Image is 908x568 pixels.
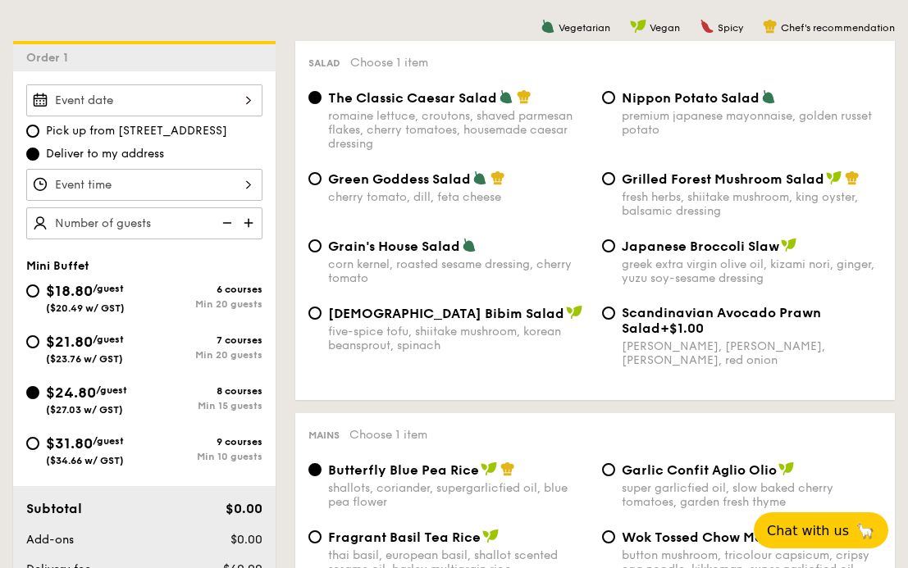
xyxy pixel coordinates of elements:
[763,19,778,34] img: icon-chef-hat.a58ddaea.svg
[308,91,322,104] input: The Classic Caesar Saladromaine lettuce, croutons, shaved parmesan flakes, cherry tomatoes, house...
[778,461,795,476] img: icon-vegan.f8ff3823.svg
[826,170,842,185] img: icon-vegan.f8ff3823.svg
[26,125,39,138] input: Pick up from [STREET_ADDRESS]
[328,462,479,478] span: Butterfly Blue Pea Rice
[481,461,497,476] img: icon-vegan.f8ff3823.svg
[46,434,93,452] span: $31.80
[93,283,124,294] span: /guest
[26,533,74,547] span: Add-ons
[622,305,821,336] span: Scandinavian Avocado Prawn Salad
[308,57,340,69] span: Salad
[845,170,860,185] img: icon-chef-hat.a58ddaea.svg
[328,190,589,204] div: cherry tomato, dill, feta cheese
[144,385,262,397] div: 8 courses
[96,384,127,396] span: /guest
[602,239,615,252] input: Japanese Broccoli Slawgreek extra virgin olive oil, kizami nori, ginger, yuzu soy-sesame dressing
[308,239,322,252] input: Grain's House Saladcorn kernel, roasted sesame dressing, cherry tomato
[482,529,499,543] img: icon-vegan.f8ff3823.svg
[328,325,589,352] div: five-spice tofu, shiitake mushroom, korean beansprout, spinach
[622,171,824,187] span: Grilled Forest Mushroom Salad
[144,334,262,346] div: 7 courses
[238,207,262,239] img: icon-add.58712e84.svg
[328,257,589,285] div: corn kernel, roasted sesame dressing, cherry tomato
[144,284,262,295] div: 6 courses
[718,22,743,34] span: Spicy
[754,512,888,548] button: Chat with us🦙
[622,109,883,137] div: premium japanese mayonnaise, golden russet potato
[93,435,124,447] span: /guest
[308,172,322,185] input: Green Goddess Saladcherry tomato, dill, feta cheese
[517,89,532,104] img: icon-chef-hat.a58ddaea.svg
[144,436,262,448] div: 9 courses
[46,455,124,466] span: ($34.66 w/ GST)
[602,91,615,104] input: Nippon Potato Saladpremium japanese mayonnaise, golden russet potato
[230,533,262,547] span: $0.00
[144,349,262,361] div: Min 20 guests
[602,172,615,185] input: Grilled Forest Mushroom Saladfresh herbs, shiitake mushroom, king oyster, balsamic dressing
[328,171,471,187] span: Green Goddess Salad
[328,481,589,509] div: shallots, coriander, supergarlicfied oil, blue pea flower
[499,89,513,104] img: icon-vegetarian.fe4039eb.svg
[622,257,883,285] div: greek extra virgin olive oil, kizami nori, ginger, yuzu soy-sesame dressing
[328,239,460,254] span: Grain's House Salad
[26,51,75,65] span: Order 1
[491,170,505,185] img: icon-chef-hat.a58ddaea.svg
[46,146,164,162] span: Deliver to my address
[602,463,615,476] input: Garlic Confit Aglio Oliosuper garlicfied oil, slow baked cherry tomatoes, garden fresh thyme
[46,302,125,314] span: ($20.49 w/ GST)
[46,282,93,300] span: $18.80
[622,90,760,106] span: Nippon Potato Salad
[566,305,582,320] img: icon-vegan.f8ff3823.svg
[650,22,680,34] span: Vegan
[700,19,714,34] img: icon-spicy.37a8142b.svg
[622,190,883,218] div: fresh herbs, shiitake mushroom, king oyster, balsamic dressing
[500,461,515,476] img: icon-chef-hat.a58ddaea.svg
[328,109,589,151] div: romaine lettuce, croutons, shaved parmesan flakes, cherry tomatoes, housemade caesar dressing
[630,19,646,34] img: icon-vegan.f8ff3823.svg
[308,463,322,476] input: Butterfly Blue Pea Riceshallots, coriander, supergarlicfied oil, blue pea flower
[602,307,615,320] input: Scandinavian Avocado Prawn Salad+$1.00[PERSON_NAME], [PERSON_NAME], [PERSON_NAME], red onion
[26,437,39,450] input: $31.80/guest($34.66 w/ GST)9 coursesMin 10 guests
[308,429,340,441] span: Mains
[349,428,427,442] span: Choose 1 item
[767,523,849,538] span: Chat with us
[328,90,497,106] span: The Classic Caesar Salad
[462,238,477,252] img: icon-vegetarian.fe4039eb.svg
[350,56,428,70] span: Choose 1 item
[308,307,322,320] input: [DEMOGRAPHIC_DATA] Bibim Saladfive-spice tofu, shiitake mushroom, korean beansprout, spinach
[46,333,93,351] span: $21.80
[622,481,883,509] div: super garlicfied oil, slow baked cherry tomatoes, garden fresh thyme
[26,284,39,298] input: $18.80/guest($20.49 w/ GST)6 coursesMin 20 guests
[660,320,704,336] span: +$1.00
[541,19,555,34] img: icon-vegetarian.fe4039eb.svg
[213,207,238,239] img: icon-reduce.1d2dbef1.svg
[26,207,262,239] input: Number of guests
[308,530,322,543] input: Fragrant Basil Tea Ricethai basil, european basil, shallot scented sesame oil, barley multigrain ...
[26,169,262,201] input: Event time
[622,239,779,254] span: Japanese Broccoli Slaw
[26,148,39,161] input: Deliver to my address
[328,529,481,545] span: Fragrant Basil Tea Rice
[26,386,39,399] input: $24.80/guest($27.03 w/ GST)8 coursesMin 15 guests
[781,22,895,34] span: Chef's recommendation
[46,404,123,416] span: ($27.03 w/ GST)
[46,353,123,365] span: ($23.76 w/ GST)
[46,384,96,402] span: $24.80
[781,238,797,252] img: icon-vegan.f8ff3823.svg
[622,529,775,545] span: Wok Tossed Chow Mein
[144,298,262,310] div: Min 20 guests
[144,400,262,411] div: Min 15 guests
[226,501,262,516] span: $0.00
[856,521,875,540] span: 🦙
[144,451,262,462] div: Min 10 guests
[328,306,564,321] span: [DEMOGRAPHIC_DATA] Bibim Salad
[761,89,776,104] img: icon-vegetarian.fe4039eb.svg
[559,22,610,34] span: Vegetarian
[622,462,777,478] span: Garlic Confit Aglio Olio
[26,84,262,116] input: Event date
[26,335,39,348] input: $21.80/guest($23.76 w/ GST)7 coursesMin 20 guests
[93,334,124,345] span: /guest
[26,259,89,273] span: Mini Buffet
[622,339,883,367] div: [PERSON_NAME], [PERSON_NAME], [PERSON_NAME], red onion
[602,530,615,543] input: Wok Tossed Chow Meinbutton mushroom, tricolour capsicum, cripsy egg noodle, kikkoman, super garli...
